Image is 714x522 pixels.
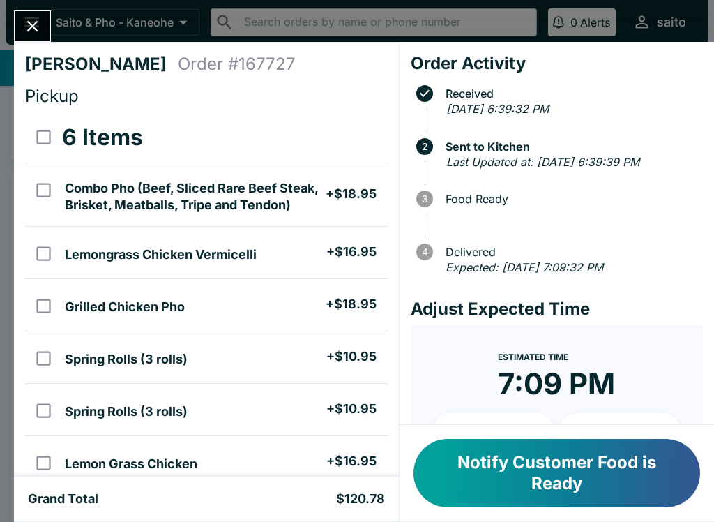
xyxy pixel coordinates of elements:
h5: + $18.95 [326,186,377,202]
h5: + $16.95 [326,244,377,260]
h5: Grand Total [28,491,98,507]
time: 7:09 PM [498,366,615,402]
h5: Spring Rolls (3 rolls) [65,403,188,420]
h5: + $16.95 [326,453,377,470]
h5: + $10.95 [326,348,377,365]
em: [DATE] 6:39:32 PM [446,102,549,116]
button: Close [15,11,50,41]
span: Delivered [439,246,703,258]
span: Estimated Time [498,352,568,362]
h4: [PERSON_NAME] [25,54,178,75]
h4: Order # 167727 [178,54,296,75]
h4: Adjust Expected Time [411,299,703,320]
button: Notify Customer Food is Ready [413,439,700,507]
table: orders table [25,112,388,488]
h4: Order Activity [411,53,703,74]
h5: $120.78 [336,491,385,507]
h5: + $10.95 [326,401,377,417]
h5: + $18.95 [326,296,377,313]
span: Received [439,87,703,100]
span: Sent to Kitchen [439,140,703,153]
span: Pickup [25,86,79,106]
em: Last Updated at: [DATE] 6:39:39 PM [446,155,639,169]
h5: Lemongrass Chicken Vermicelli [65,246,257,263]
h5: Spring Rolls (3 rolls) [65,351,188,368]
em: Expected: [DATE] 7:09:32 PM [446,260,603,274]
text: 4 [421,246,427,258]
h3: 6 Items [62,124,143,151]
text: 2 [422,141,427,152]
h5: Grilled Chicken Pho [65,299,185,315]
text: 3 [422,193,427,204]
h5: Lemon Grass Chicken [65,456,197,472]
span: Food Ready [439,193,703,205]
button: + 10 [433,413,554,448]
button: + 20 [559,413,681,448]
h5: Combo Pho (Beef, Sliced Rare Beef Steak, Brisket, Meatballs, Tripe and Tendon) [65,180,325,214]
